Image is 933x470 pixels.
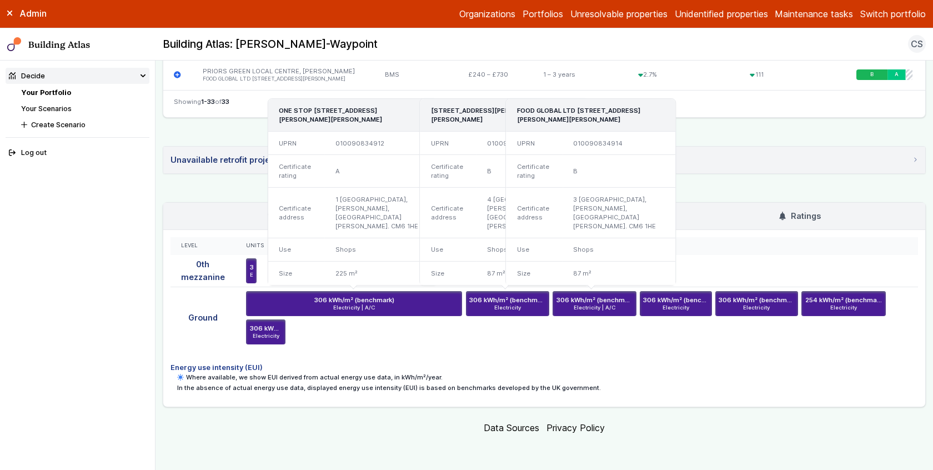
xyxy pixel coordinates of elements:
[21,88,71,97] a: Your Portfolio
[250,304,459,312] span: Electricity | A/C
[739,59,846,90] div: 111
[163,37,378,52] h2: Building Atlas: [PERSON_NAME]-Waypoint
[177,383,918,392] p: In the absence of actual energy use data, displayed energy use intensity (EUI) is based on benchm...
[775,7,853,21] a: Maintenance tasks
[18,117,149,133] button: Create Scenario
[170,362,919,373] h4: Energy use intensity (EUI)
[570,7,668,21] a: Unresolvable properties
[556,296,633,304] h6: 306 kWh/m² (benchmark)
[870,71,874,78] span: B
[201,98,215,106] span: 1-33
[860,7,926,21] button: Switch portfolio
[533,59,627,90] div: 1 – 3 years
[21,104,72,113] a: Your Scenarios
[805,304,882,312] span: Electricity
[181,242,225,249] div: Level
[250,333,282,340] span: Electricity
[9,71,45,81] div: Decide
[805,296,882,304] h6: 254 kWh/m² (benchmark)
[246,242,907,249] div: Units
[163,203,423,229] a: Structure
[895,71,899,78] span: A
[163,147,925,173] summary: Unavailable retrofit projects32
[250,324,282,333] h6: 306 kWh/m² (benchmark)
[719,304,794,312] span: Electricity
[484,422,539,433] a: Data Sources
[192,59,374,90] div: PRIORS GREEN LOCAL CENTRE, [PERSON_NAME]
[719,296,794,304] h6: 306 kWh/m² (benchmark)
[6,68,150,84] summary: Decide
[643,304,708,312] span: Electricity
[314,296,394,304] h6: 306 kWh/m² (benchmark)
[911,37,923,51] span: CS
[556,304,633,312] span: Electricity | A/C
[627,59,739,90] div: 2.7%
[170,287,235,348] div: Ground
[459,7,515,21] a: Organizations
[469,296,546,304] h6: 306 kWh/m² (benchmark)
[250,263,253,272] h6: 306 kWh/m² (benchmark)
[177,373,918,382] p: Where available, we show EUI derived from actual energy use data, in kWh/m²/year.
[674,203,925,229] a: Ratings
[163,90,925,117] nav: Table navigation
[374,59,458,90] div: BMS
[170,255,235,287] div: 0th mezzanine
[546,422,605,433] a: Privacy Policy
[675,7,768,21] a: Unidentified properties
[203,76,363,83] li: FOOD GLOBAL LTD [STREET_ADDRESS][PERSON_NAME]
[643,296,708,304] h6: 306 kWh/m² (benchmark)
[250,272,253,279] span: Electricity
[458,59,533,90] div: £240 – £730
[908,35,926,53] button: CS
[6,145,150,161] button: Log out
[222,98,229,106] span: 33
[170,154,298,166] div: Unavailable retrofit projects
[174,97,229,106] span: Showing of
[523,7,563,21] a: Portfolios
[778,210,820,222] h3: Ratings
[469,304,546,312] span: Electricity
[7,37,22,52] img: main-0bbd2752.svg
